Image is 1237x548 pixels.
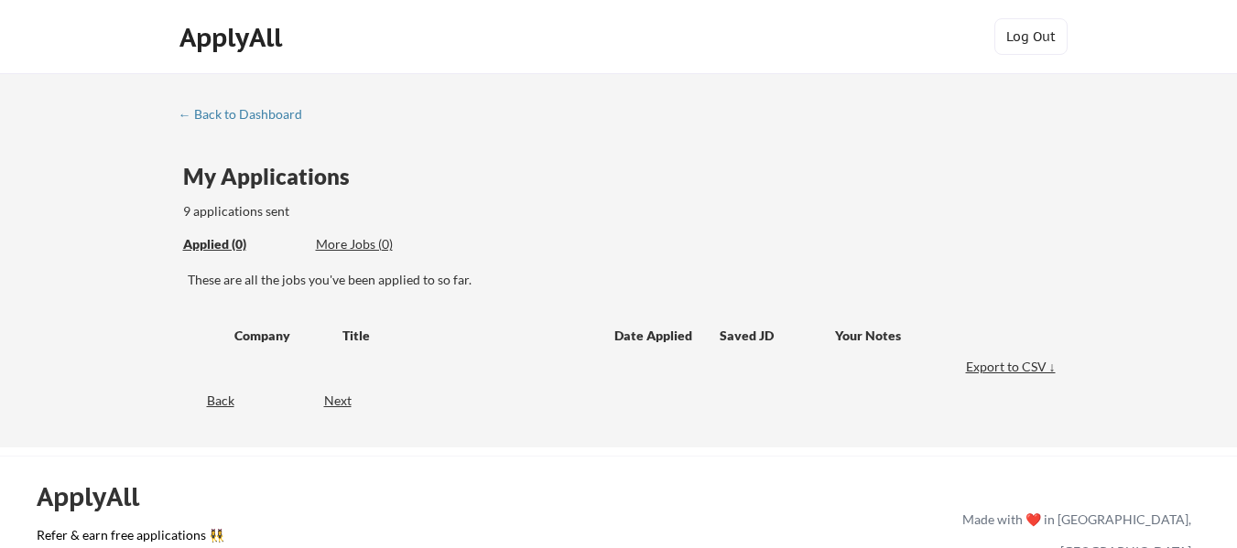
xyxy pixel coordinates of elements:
div: ApplyAll [37,481,160,512]
button: Log Out [994,18,1068,55]
div: Title [342,327,597,345]
div: Your Notes [835,327,1044,345]
div: More Jobs (0) [316,235,450,253]
div: Company [234,327,326,345]
div: 9 applications sent [183,202,537,220]
a: Refer & earn free applications 👯‍♀️ [37,529,580,548]
div: These are job applications we think you'd be a good fit for, but couldn't apply you to automatica... [316,235,450,254]
div: Back [179,392,234,410]
div: Date Applied [614,327,695,345]
div: Next [324,392,373,410]
a: ← Back to Dashboard [179,107,316,125]
div: Export to CSV ↓ [966,358,1060,376]
div: ← Back to Dashboard [179,108,316,121]
div: These are all the jobs you've been applied to so far. [188,271,1060,289]
div: These are all the jobs you've been applied to so far. [183,235,302,254]
div: ApplyAll [179,22,288,53]
div: Saved JD [720,318,835,351]
div: My Applications [183,166,364,188]
div: Applied (0) [183,235,302,253]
